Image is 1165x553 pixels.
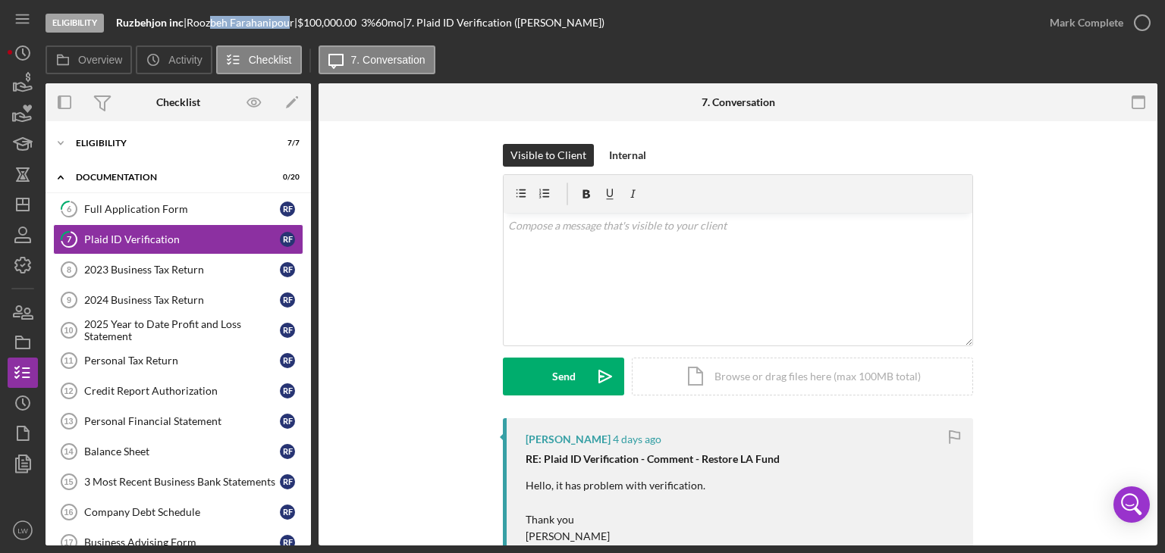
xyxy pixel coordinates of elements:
div: R F [280,444,295,459]
button: LW [8,515,38,545]
div: Personal Financial Statement [84,415,280,427]
div: Eligibility [76,139,262,148]
a: 102025 Year to Date Profit and Loss StatementRF [53,315,303,345]
div: Full Application Form [84,203,280,215]
b: Ruzbehjon inc [116,16,184,29]
tspan: 15 [64,477,73,486]
div: 2023 Business Tax Return [84,264,280,276]
tspan: 17 [64,538,73,547]
div: R F [280,383,295,398]
button: Visible to Client [503,144,594,167]
div: R F [280,535,295,550]
div: 60 mo [375,17,403,29]
tspan: 16 [64,508,73,517]
div: Documentation [76,173,262,182]
div: Plaid ID Verification [84,233,280,245]
div: $100,000.00 [297,17,361,29]
div: 3 % [361,17,375,29]
label: 7. Conversation [351,54,425,66]
div: Checklist [156,96,200,108]
a: 92024 Business Tax ReturnRF [53,285,303,315]
div: | [116,17,187,29]
div: R F [280,262,295,277]
div: 3 Most Recent Business Bank Statements [84,476,280,488]
div: Roozbeh Farahanipour | [187,17,297,29]
time: 2025-08-30 00:58 [613,433,661,445]
button: Send [503,358,624,395]
div: Internal [609,144,646,167]
div: | 7. Plaid ID Verification ([PERSON_NAME]) [403,17,604,29]
tspan: 14 [64,447,74,456]
a: 6Full Application FormRF [53,194,303,224]
button: Mark Complete [1035,8,1157,38]
tspan: 11 [64,356,73,365]
tspan: 6 [67,204,72,214]
tspan: 8 [67,265,71,274]
div: Mark Complete [1050,8,1123,38]
div: Open Intercom Messenger [1113,486,1150,523]
button: Internal [601,144,654,167]
tspan: 9 [67,295,71,305]
div: [PERSON_NAME] [526,433,611,445]
a: 82023 Business Tax ReturnRF [53,255,303,285]
a: 14Balance SheetRF [53,436,303,467]
div: Credit Report Authorization [84,385,280,397]
div: R F [280,292,295,308]
label: Activity [168,54,202,66]
div: Eligibility [46,14,104,33]
a: 13Personal Financial StatementRF [53,406,303,436]
a: 7Plaid ID VerificationRF [53,224,303,255]
div: Send [552,358,576,395]
label: Checklist [249,54,292,66]
tspan: 12 [64,386,73,395]
a: 11Personal Tax ReturnRF [53,345,303,376]
a: 153 Most Recent Business Bank StatementsRF [53,467,303,497]
div: 0 / 20 [272,173,300,182]
div: R F [280,474,295,489]
button: 7. Conversation [319,45,435,74]
div: Visible to Client [510,144,586,167]
tspan: 7 [67,234,72,244]
div: Balance Sheet [84,445,280,458]
label: Overview [78,54,122,66]
div: R F [280,202,295,217]
a: 12Credit Report AuthorizationRF [53,376,303,406]
div: 2024 Business Tax Return [84,294,280,306]
div: 7. Conversation [702,96,775,108]
button: Checklist [216,45,302,74]
tspan: 10 [64,326,73,335]
div: Personal Tax Return [84,355,280,367]
button: Overview [46,45,132,74]
div: 7 / 7 [272,139,300,148]
div: R F [280,232,295,247]
div: R F [280,323,295,338]
button: Activity [136,45,212,74]
text: LW [17,526,29,535]
strong: RE: Plaid ID Verification - Comment - Restore LA Fund [526,452,780,465]
div: 2025 Year to Date Profit and Loss Statement [84,318,280,342]
div: R F [280,505,295,520]
div: R F [280,414,295,429]
a: 16Company Debt ScheduleRF [53,497,303,527]
div: Business Advising Form [84,536,280,548]
div: Company Debt Schedule [84,506,280,518]
tspan: 13 [64,417,73,426]
div: R F [280,353,295,368]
